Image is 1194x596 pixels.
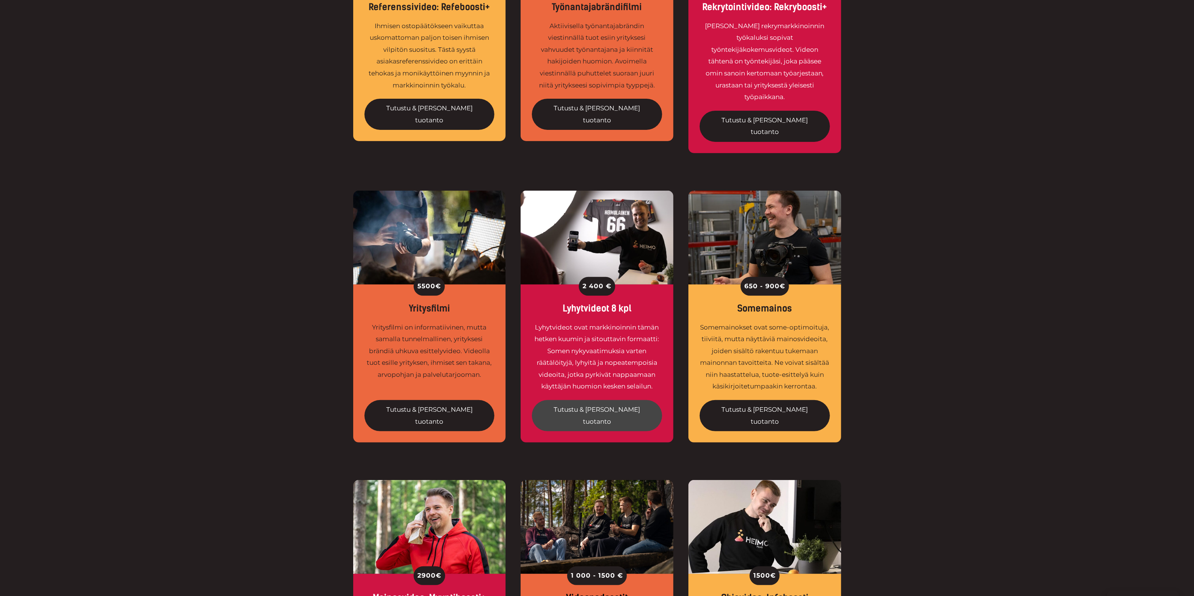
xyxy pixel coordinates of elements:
div: [PERSON_NAME] rekrymarkkinoinnin työkaluksi sopivat työntekijäkokemusvideot. Videon tähtenä on ty... [700,20,830,103]
div: 2900 [414,566,445,585]
img: Ohjevideo kertoo helposti, miten ohjelmistosi tai sovelluksesi toimii. [688,480,841,574]
div: 5500 [414,277,445,296]
a: Tutustu & [PERSON_NAME] tuotanto [700,400,830,431]
div: Työnantajabrändifilmi [532,2,662,13]
div: Rekrytointivideo: Rekryboosti+ [700,2,830,13]
span: € [770,570,776,582]
img: Videokuvaaja William gimbal kädessä hymyilemässä asiakkaan varastotiloissa kuvauksissa. [688,191,841,284]
span: € [780,280,785,292]
a: Tutustu & [PERSON_NAME] tuotanto [532,400,662,431]
a: Tutustu & [PERSON_NAME] tuotanto [364,99,495,130]
img: Somevideo on tehokas formaatti digimarkkinointiin. [521,191,673,284]
div: 1500 [750,566,780,585]
div: 650 - 900 [741,277,789,296]
div: 1 000 - 1500 € [567,566,627,585]
div: Referenssivideo: Refeboosti+ [364,2,495,13]
div: Yritysfilmi on informatiivinen, mutta samalla tunnelmallinen, yrityksesi brändiä uhkuva esittelyv... [364,322,495,393]
div: Somemainokset ovat some-optimoituja, tiiviitä, mutta näyttäviä mainosvideoita, joiden sisältö rak... [700,322,830,393]
div: Lyhytvideot 8 kpl [532,303,662,314]
div: Yritysfilmi [364,303,495,314]
img: B2B-myyntiprosessi hyötyy rutkasti videotuotannosta. [353,480,506,574]
div: 2 400 € [579,277,615,296]
div: Aktiivisella työnantajabrändin viestinnällä tuot esiin yrityksesi vahvuudet työnantajana ja kiinn... [532,20,662,91]
a: Tutustu & [PERSON_NAME] tuotanto [364,400,495,431]
a: Tutustu & [PERSON_NAME] tuotanto [532,99,662,130]
div: Ihmisen ostopäätökseen vaikuttaa uskomattoman paljon toisen ihmisen vilpitön suositus. Tästä syys... [364,20,495,91]
span: € [436,570,441,582]
img: Videopodcastissa kannattaa esiintyä 1-3 henkilöä. [521,480,673,574]
a: Tutustu & [PERSON_NAME] tuotanto [700,111,830,142]
div: Lyhytvideot ovat markkinoinnin tämän hetken kuumin ja sitouttavin formaatti: Somen nykyvaatimuksi... [532,322,662,393]
div: Somemainos [700,303,830,314]
img: Yritysvideo tuo yrityksesi parhaat puolet esiiin kiinnostavalla tavalla. [353,191,506,284]
span: € [435,280,441,292]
